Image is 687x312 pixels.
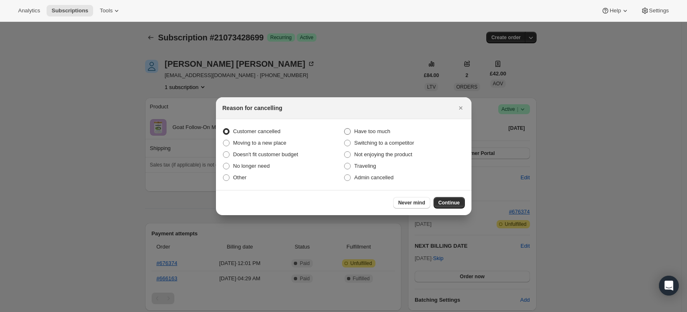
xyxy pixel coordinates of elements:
span: Help [610,7,621,14]
h2: Reason for cancelling [223,104,282,112]
button: Subscriptions [47,5,93,16]
span: Never mind [398,199,425,206]
span: Not enjoying the product [354,151,413,157]
button: Settings [636,5,674,16]
button: Analytics [13,5,45,16]
span: No longer need [233,163,270,169]
span: Admin cancelled [354,174,394,181]
span: Traveling [354,163,376,169]
span: Doesn't fit customer budget [233,151,298,157]
span: Settings [649,7,669,14]
button: Never mind [393,197,430,209]
span: Customer cancelled [233,128,281,134]
button: Close [455,102,467,114]
span: Tools [100,7,113,14]
span: Other [233,174,247,181]
span: Have too much [354,128,390,134]
div: Open Intercom Messenger [659,276,679,296]
button: Continue [434,197,465,209]
span: Analytics [18,7,40,14]
button: Help [596,5,634,16]
button: Tools [95,5,126,16]
span: Switching to a competitor [354,140,414,146]
span: Continue [438,199,460,206]
span: Subscriptions [52,7,88,14]
span: Moving to a new place [233,140,286,146]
